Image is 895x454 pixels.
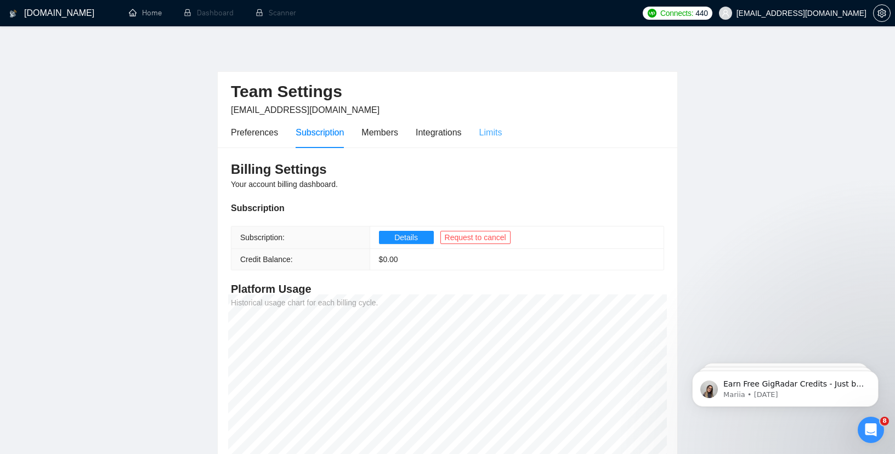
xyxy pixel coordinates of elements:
span: Your account billing dashboard. [231,180,338,189]
span: user [722,9,729,17]
div: Preferences [231,126,278,139]
div: Subscription [231,201,664,215]
iframe: Intercom live chat [858,417,884,443]
h4: Platform Usage [231,281,664,297]
span: Request to cancel [445,231,506,243]
div: Members [361,126,398,139]
h2: Team Settings [231,81,664,103]
span: 8 [880,417,889,425]
span: Credit Balance: [240,255,293,264]
span: 440 [695,7,707,19]
h3: Billing Settings [231,161,664,178]
span: $ 0.00 [379,255,398,264]
div: Integrations [416,126,462,139]
div: Subscription [296,126,344,139]
button: setting [873,4,891,22]
iframe: Intercom notifications message [676,348,895,424]
span: [EMAIL_ADDRESS][DOMAIN_NAME] [231,105,379,115]
a: homeHome [129,8,162,18]
span: Details [394,231,418,243]
img: upwork-logo.png [648,9,656,18]
a: setting [873,9,891,18]
button: Details [379,231,434,244]
button: Request to cancel [440,231,511,244]
span: Connects: [660,7,693,19]
div: Limits [479,126,502,139]
img: logo [9,5,17,22]
span: Subscription: [240,233,285,242]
